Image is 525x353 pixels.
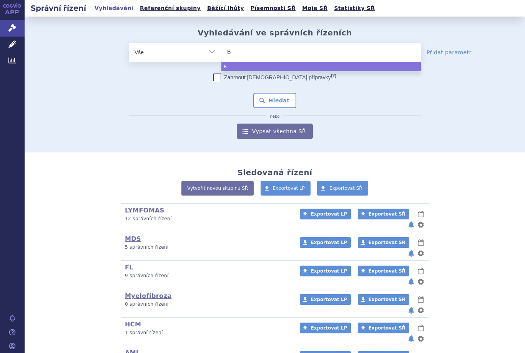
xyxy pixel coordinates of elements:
a: Exportovat SŘ [358,294,409,305]
span: Exportovat SŘ [369,325,405,331]
a: Exportovat SŘ [358,266,409,276]
button: nastavení [417,306,425,315]
li: B [221,62,421,71]
button: lhůty [417,209,425,219]
a: Vyhledávání [92,3,136,13]
span: Exportovat LP [311,325,347,331]
h2: Sledovaná řízení [237,168,312,177]
p: 1 správní řízení [125,330,290,336]
a: Vytvořit novou skupinu SŘ [181,181,254,196]
p: 0 správních řízení [125,301,290,308]
span: Exportovat LP [273,186,305,191]
button: nastavení [417,277,425,286]
a: Přidat parametr [427,49,472,56]
span: Exportovat SŘ [369,211,405,217]
a: Exportovat LP [300,323,351,333]
button: nastavení [417,334,425,343]
a: Exportovat LP [300,209,351,219]
button: notifikace [407,220,415,229]
a: HCM [125,321,141,328]
abbr: (?) [331,73,336,78]
label: Zahrnout [DEMOGRAPHIC_DATA] přípravky [213,74,336,81]
button: Hledat [253,93,297,108]
button: lhůty [417,323,425,333]
span: Exportovat SŘ [329,186,362,191]
a: Běžící lhůty [205,3,246,13]
span: Exportovat SŘ [369,297,405,302]
span: Exportovat LP [311,211,347,217]
button: lhůty [417,295,425,304]
p: 12 správních řízení [125,216,290,222]
a: Exportovat SŘ [358,323,409,333]
button: notifikace [407,334,415,343]
a: Exportovat LP [300,294,351,305]
a: MDS [125,235,141,243]
button: notifikace [407,306,415,315]
button: nastavení [417,249,425,258]
a: Exportovat LP [300,266,351,276]
h2: Vyhledávání ve správních řízeních [198,28,352,37]
a: Písemnosti SŘ [248,3,298,13]
a: Referenční skupiny [138,3,203,13]
button: lhůty [417,238,425,247]
span: Exportovat LP [311,240,347,245]
button: notifikace [407,249,415,258]
span: Exportovat SŘ [369,268,405,274]
button: nastavení [417,220,425,229]
p: 5 správních řízení [125,244,290,251]
a: Exportovat LP [261,181,311,196]
button: notifikace [407,277,415,286]
span: Exportovat LP [311,268,347,274]
a: Moje SŘ [300,3,330,13]
a: Exportovat SŘ [358,237,409,248]
a: Myelofibroza [125,292,171,299]
a: LYMFOMAS [125,207,164,214]
a: Statistiky SŘ [332,3,377,13]
p: 9 správních řízení [125,273,290,279]
a: Exportovat LP [300,237,351,248]
a: Vypsat všechna SŘ [237,124,313,139]
i: nebo [266,114,284,119]
span: Exportovat LP [311,297,347,302]
a: Exportovat SŘ [358,209,409,219]
a: Exportovat SŘ [317,181,368,196]
span: Exportovat SŘ [369,240,405,245]
h2: Správní řízení [25,3,92,13]
button: lhůty [417,266,425,276]
a: FL [125,264,133,271]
